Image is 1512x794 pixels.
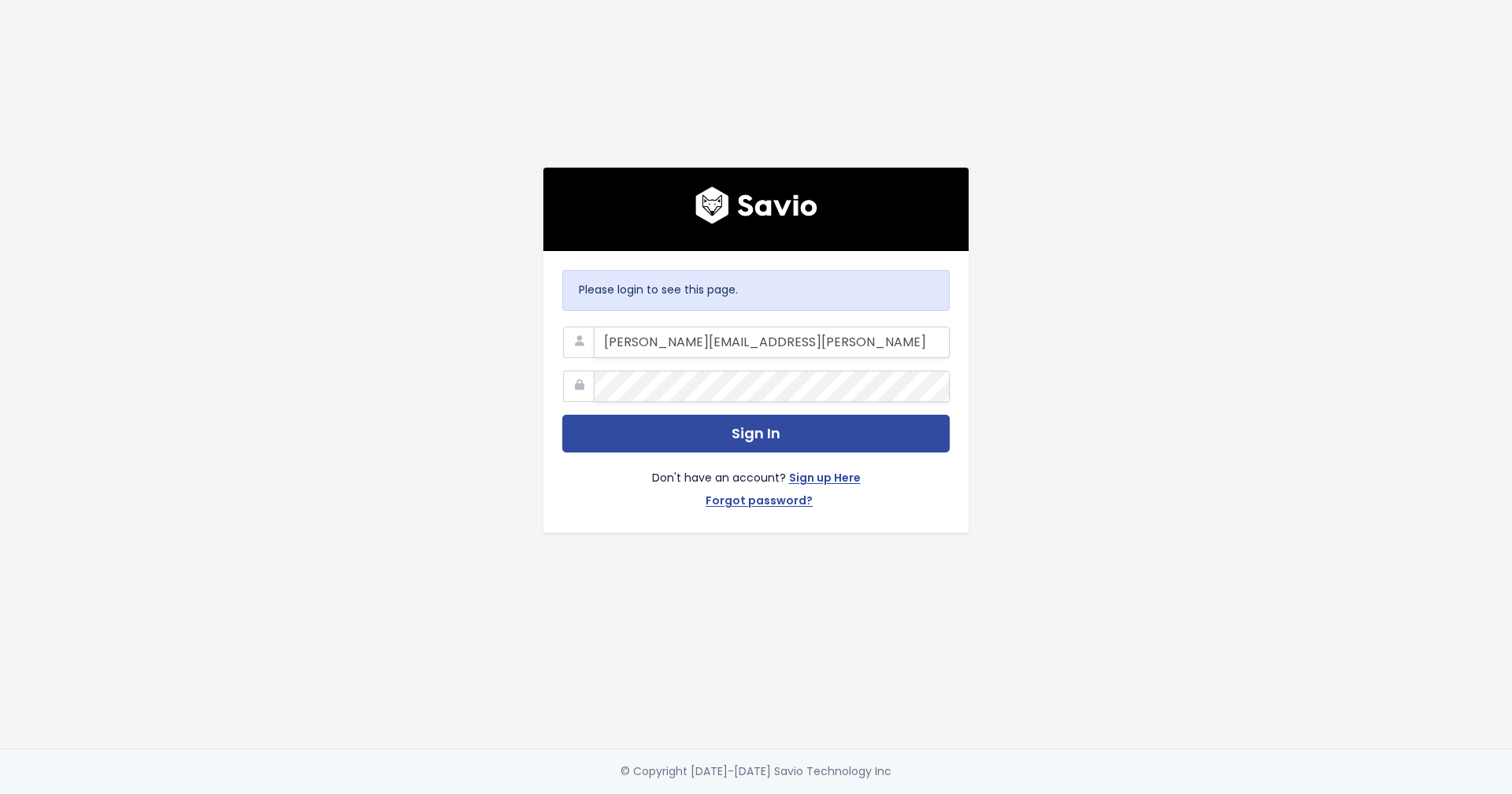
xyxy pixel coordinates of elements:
[562,452,950,514] div: Don't have an account?
[789,468,861,491] a: Sign up Here
[706,491,813,514] a: Forgot password?
[594,327,950,358] input: Your Work Email Address
[695,186,817,224] img: logo600x187.a314fd40982d.png
[621,762,891,781] div: © Copyright [DATE]-[DATE] Savio Technology Inc
[579,280,933,300] p: Please login to see this page.
[562,415,950,453] button: Sign In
